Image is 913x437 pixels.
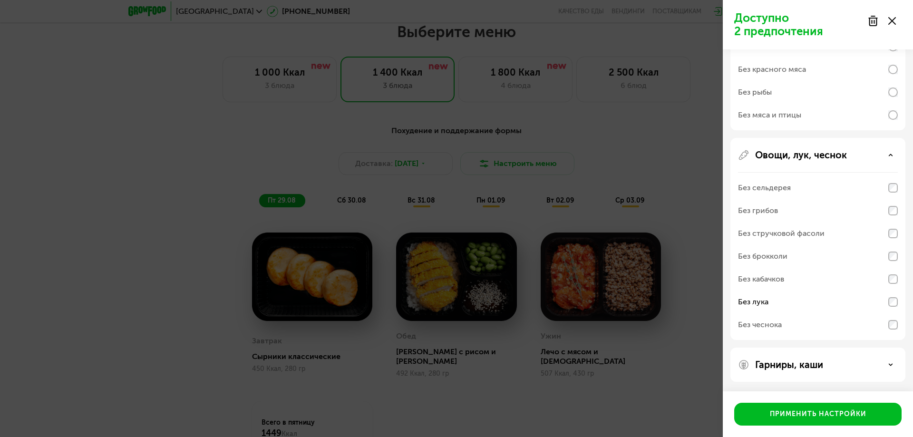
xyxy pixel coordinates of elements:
[734,403,902,426] button: Применить настройки
[738,64,806,75] div: Без красного мяса
[738,319,782,330] div: Без чеснока
[755,149,847,161] p: Овощи, лук, чеснок
[738,251,787,262] div: Без брокколи
[738,296,768,308] div: Без лука
[755,359,823,370] p: Гарниры, каши
[734,11,862,38] p: Доступно 2 предпочтения
[738,87,772,98] div: Без рыбы
[738,109,801,121] div: Без мяса и птицы
[738,205,778,216] div: Без грибов
[738,228,825,239] div: Без стручковой фасоли
[738,273,784,285] div: Без кабачков
[770,409,866,419] div: Применить настройки
[738,182,791,194] div: Без сельдерея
